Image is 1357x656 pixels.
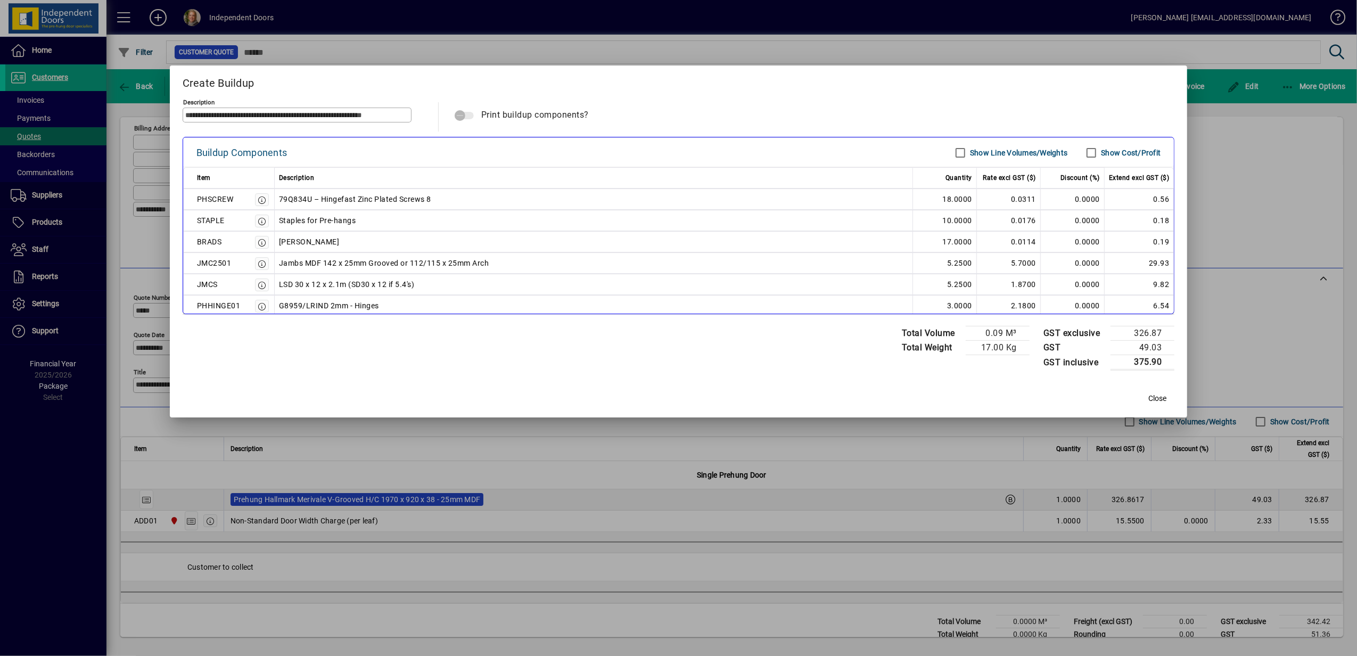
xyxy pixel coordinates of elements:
[183,99,215,106] mat-label: Description
[913,210,977,231] td: 10.0000
[275,274,913,295] td: LSD 30 x 12 x 2.1m (SD30 x 12 if 5.4's)
[196,144,287,161] div: Buildup Components
[197,299,241,312] div: PHHINGE01
[1041,210,1105,231] td: 0.0000
[1041,274,1105,295] td: 0.0000
[981,257,1036,269] div: 5.7000
[1105,274,1174,295] td: 9.82
[1038,326,1111,341] td: GST exclusive
[981,193,1036,206] div: 0.0311
[945,171,972,184] span: Quantity
[966,326,1030,341] td: 0.09 M³
[1038,355,1111,370] td: GST inclusive
[1111,341,1174,355] td: 49.03
[913,274,977,295] td: 5.2500
[275,188,913,210] td: 79Q834U – Hingefast Zinc Plated Screws 8
[981,299,1036,312] div: 2.1800
[1105,210,1174,231] td: 0.18
[1105,252,1174,274] td: 29.93
[1041,188,1105,210] td: 0.0000
[913,252,977,274] td: 5.2500
[1111,355,1174,370] td: 375.90
[1041,295,1105,316] td: 0.0000
[1111,326,1174,341] td: 326.87
[983,171,1036,184] span: Rate excl GST ($)
[279,171,315,184] span: Description
[913,295,977,316] td: 3.0000
[897,326,966,341] td: Total Volume
[1105,295,1174,316] td: 6.54
[1038,341,1111,355] td: GST
[1060,171,1100,184] span: Discount (%)
[968,147,1067,158] label: Show Line Volumes/Weights
[197,235,222,248] div: BRADS
[913,188,977,210] td: 18.0000
[275,295,913,316] td: G8959/LRIND 2mm - Hinges
[275,231,913,252] td: [PERSON_NAME]
[1041,231,1105,252] td: 0.0000
[275,252,913,274] td: Jambs MDF 142 x 25mm Grooved or 112/115 x 25mm Arch
[197,257,232,269] div: JMC2501
[1140,389,1174,408] button: Close
[1041,252,1105,274] td: 0.0000
[197,214,225,227] div: STAPLE
[981,235,1036,248] div: 0.0114
[481,110,589,120] span: Print buildup components?
[170,65,1188,96] h2: Create Buildup
[197,278,218,291] div: JMCS
[966,341,1030,355] td: 17.00 Kg
[197,171,211,184] span: Item
[897,341,966,355] td: Total Weight
[1099,147,1161,158] label: Show Cost/Profit
[981,214,1036,227] div: 0.0176
[275,210,913,231] td: Staples for Pre-hangs
[197,193,234,206] div: PHSCREW
[1105,188,1174,210] td: 0.56
[1109,171,1170,184] span: Extend excl GST ($)
[913,231,977,252] td: 17.0000
[981,278,1036,291] div: 1.8700
[1105,231,1174,252] td: 0.19
[1148,393,1166,404] span: Close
